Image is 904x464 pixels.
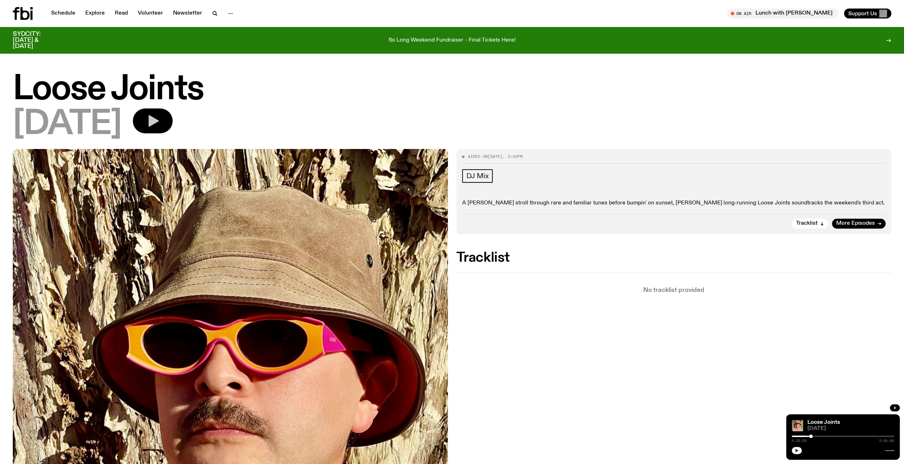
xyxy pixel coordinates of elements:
span: More Episodes [836,221,875,226]
span: Support Us [848,10,877,17]
a: DJ Mix [462,169,493,183]
span: [DATE] [488,154,503,159]
span: DJ Mix [466,172,489,180]
a: Schedule [47,9,80,18]
p: No tracklist provided [456,287,892,293]
a: More Episodes [832,219,886,229]
span: [DATE] [13,108,121,140]
a: Loose Joints [807,420,840,425]
h1: Loose Joints [13,74,891,106]
img: Tyson stands in front of a paperbark tree wearing orange sunglasses, a suede bucket hat and a pin... [792,420,803,431]
p: A [PERSON_NAME] stroll through rare and familiar tunes before bumpin' on sunset, [PERSON_NAME] lo... [462,200,886,207]
h3: SYDCITY: [DATE] & [DATE] [13,31,58,49]
button: Support Us [844,9,891,18]
a: Explore [81,9,109,18]
a: Volunteer [134,9,167,18]
span: [DATE] [807,426,894,431]
h2: Tracklist [456,251,892,264]
span: Tracklist [796,221,818,226]
button: On AirLunch with [PERSON_NAME] [727,9,838,18]
span: 2:00:00 [879,439,894,443]
button: Tracklist [792,219,828,229]
p: fbi Long Weekend Fundraiser - Final Tickets Here! [389,37,516,44]
a: Read [110,9,132,18]
span: , 3:00pm [503,154,523,159]
span: Aired on [468,154,488,159]
span: 0:22:25 [792,439,807,443]
a: Newsletter [169,9,206,18]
